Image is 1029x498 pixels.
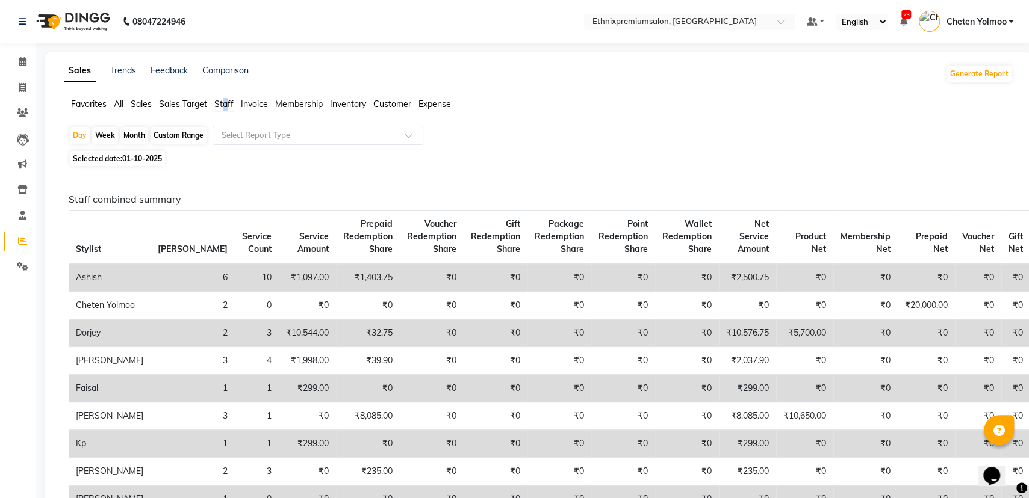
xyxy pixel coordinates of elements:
span: Invoice [241,99,268,109]
td: ₹0 [527,347,591,375]
a: 23 [900,16,907,27]
a: Trends [110,65,136,76]
td: ₹0 [336,292,400,319]
td: 0 [235,292,279,319]
td: ₹0 [955,375,1001,402]
td: ₹0 [898,319,955,347]
span: Prepaid Redemption Share [343,218,393,254]
td: 1 [151,430,235,458]
td: ₹0 [955,263,1001,292]
td: ₹0 [898,402,955,430]
td: ₹0 [591,347,655,375]
button: Generate Report [947,66,1012,82]
span: 23 [901,10,911,19]
td: ₹10,576.75 [719,319,776,347]
td: ₹0 [833,292,898,319]
td: ₹0 [591,430,655,458]
td: ₹0 [527,292,591,319]
td: ₹0 [776,375,833,402]
td: 1 [235,430,279,458]
td: 3 [151,347,235,375]
td: ₹0 [400,292,464,319]
td: ₹0 [279,458,336,485]
span: All [114,99,123,109]
span: Service Count [242,231,272,254]
td: ₹0 [400,458,464,485]
td: ₹0 [464,263,527,292]
td: ₹0 [464,458,527,485]
span: Gift Redemption Share [471,218,520,254]
td: Faisal [69,375,151,402]
td: ₹0 [898,458,955,485]
td: ₹0 [833,458,898,485]
td: ₹0 [336,375,400,402]
td: ₹0 [400,347,464,375]
span: Staff [214,99,234,109]
a: Sales [64,60,96,82]
td: [PERSON_NAME] [69,347,151,375]
td: ₹20,000.00 [898,292,955,319]
td: ₹0 [527,458,591,485]
td: ₹0 [400,430,464,458]
td: ₹0 [527,263,591,292]
td: ₹0 [655,263,719,292]
td: ₹0 [464,375,527,402]
td: ₹0 [655,292,719,319]
span: 01-10-2025 [122,154,162,163]
span: Cheten Yolmoo [946,16,1006,28]
span: [PERSON_NAME] [158,244,228,254]
td: ₹0 [833,375,898,402]
td: Cheten Yolmoo [69,292,151,319]
span: Sales [131,99,152,109]
td: ₹0 [400,263,464,292]
span: Inventory [330,99,366,109]
td: ₹8,085.00 [719,402,776,430]
td: ₹299.00 [719,375,776,402]
a: Feedback [151,65,188,76]
div: Month [120,127,148,144]
td: ₹0 [591,319,655,347]
td: ₹0 [591,375,655,402]
td: ₹0 [955,430,1001,458]
span: Gift Net [1009,231,1023,254]
td: ₹0 [776,430,833,458]
span: Wallet Redemption Share [662,218,712,254]
td: ₹1,998.00 [279,347,336,375]
td: ₹0 [655,319,719,347]
td: ₹0 [655,458,719,485]
span: Package Redemption Share [535,218,584,254]
td: ₹0 [955,458,1001,485]
td: ₹299.00 [279,375,336,402]
td: ₹235.00 [336,458,400,485]
span: Membership Net [841,231,891,254]
td: ₹0 [527,375,591,402]
td: 2 [151,458,235,485]
td: 6 [151,263,235,292]
td: ₹2,500.75 [719,263,776,292]
td: ₹8,085.00 [336,402,400,430]
td: ₹10,650.00 [776,402,833,430]
span: Voucher Net [962,231,994,254]
span: Product Net [795,231,826,254]
td: ₹0 [400,319,464,347]
td: 3 [235,458,279,485]
td: ₹235.00 [719,458,776,485]
td: ₹0 [776,458,833,485]
td: Dorjey [69,319,151,347]
td: ₹0 [464,402,527,430]
td: ₹0 [955,402,1001,430]
h6: Staff combined summary [69,194,1003,205]
td: ₹0 [776,292,833,319]
span: Voucher Redemption Share [407,218,456,254]
td: ₹32.75 [336,319,400,347]
span: Customer [373,99,411,109]
span: Sales Target [159,99,207,109]
span: Favorites [71,99,107,109]
span: Net Service Amount [738,218,769,254]
td: 4 [235,347,279,375]
td: ₹1,097.00 [279,263,336,292]
td: ₹0 [279,402,336,430]
td: ₹0 [400,375,464,402]
td: ₹299.00 [279,430,336,458]
td: ₹0 [655,375,719,402]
